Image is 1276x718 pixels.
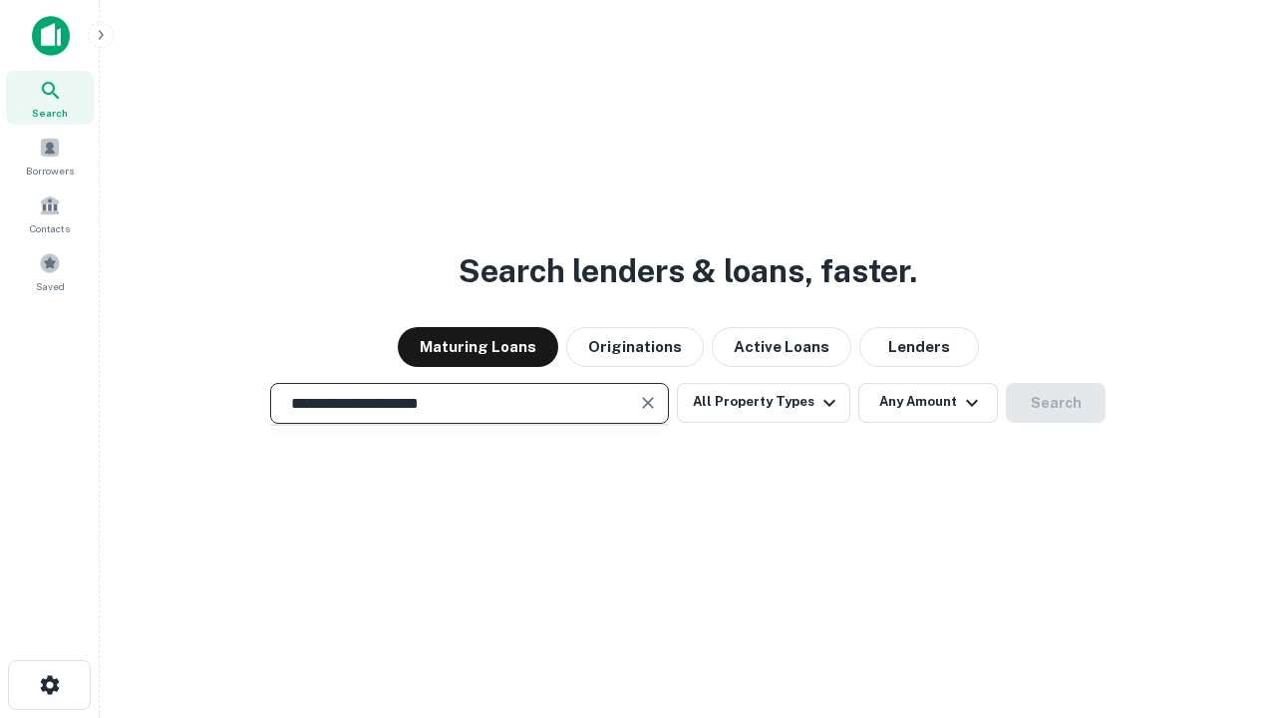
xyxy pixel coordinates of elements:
[6,129,94,182] a: Borrowers
[859,327,979,367] button: Lenders
[459,247,917,295] h3: Search lenders & loans, faster.
[32,105,68,121] span: Search
[6,71,94,125] a: Search
[6,244,94,298] a: Saved
[677,383,850,423] button: All Property Types
[26,163,74,179] span: Borrowers
[1176,558,1276,654] iframe: Chat Widget
[36,278,65,294] span: Saved
[712,327,851,367] button: Active Loans
[566,327,704,367] button: Originations
[30,220,70,236] span: Contacts
[858,383,998,423] button: Any Amount
[634,389,662,417] button: Clear
[6,186,94,240] a: Contacts
[398,327,558,367] button: Maturing Loans
[32,16,70,56] img: capitalize-icon.png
